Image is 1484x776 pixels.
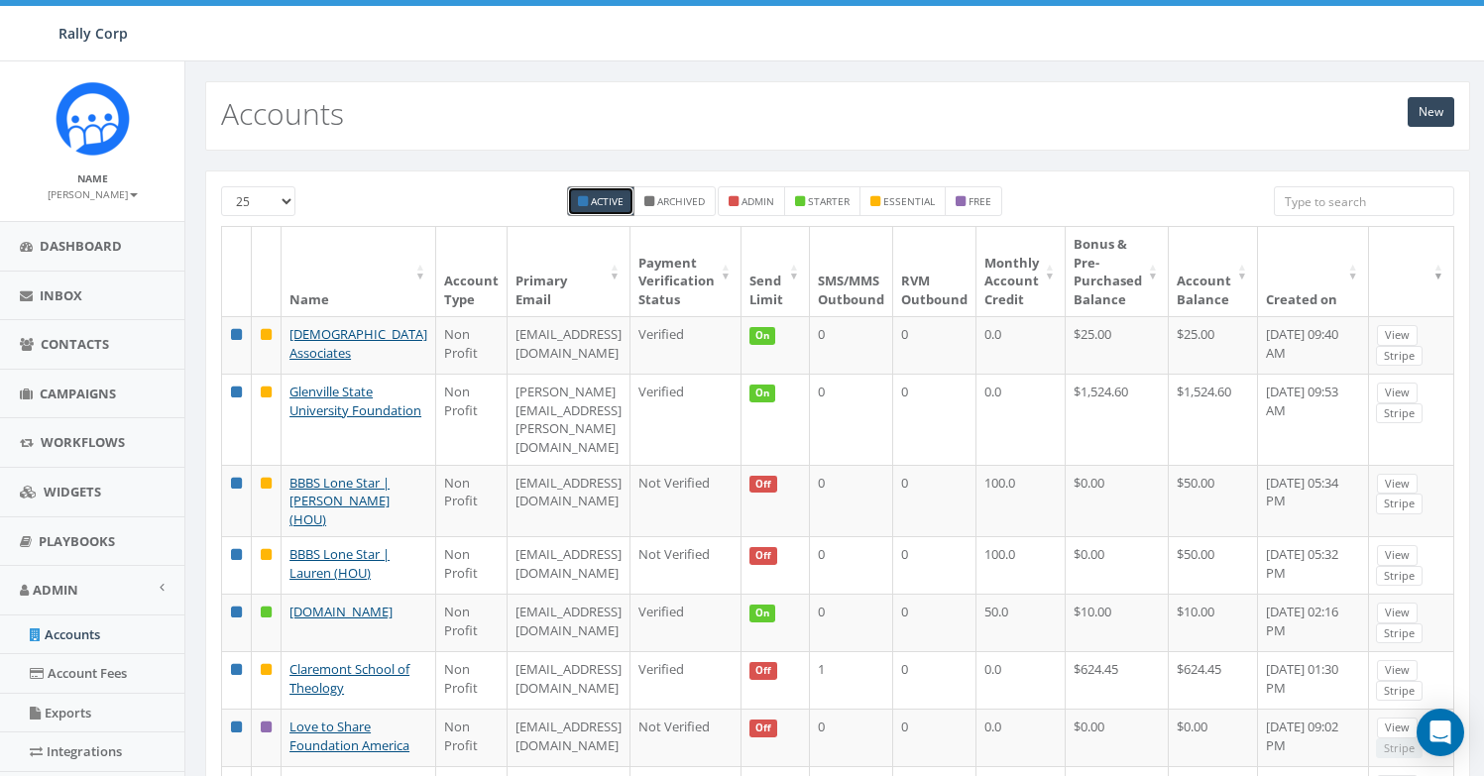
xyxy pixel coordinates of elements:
[893,709,976,766] td: 0
[893,374,976,464] td: 0
[810,651,893,709] td: 1
[810,316,893,374] td: 0
[1258,709,1369,766] td: [DATE] 09:02 PM
[289,660,409,697] a: Claremont School of Theology
[893,316,976,374] td: 0
[810,594,893,651] td: 0
[1376,681,1423,702] a: Stripe
[749,476,777,494] span: Off
[742,227,810,316] th: Send Limit: activate to sort column ascending
[1169,536,1258,594] td: $50.00
[289,325,427,362] a: [DEMOGRAPHIC_DATA] Associates
[630,465,742,537] td: Not Verified
[436,374,508,464] td: Non Profit
[1258,594,1369,651] td: [DATE] 02:16 PM
[508,465,630,537] td: [EMAIL_ADDRESS][DOMAIN_NAME]
[508,227,630,316] th: Primary Email : activate to sort column ascending
[1258,316,1369,374] td: [DATE] 09:40 AM
[810,465,893,537] td: 0
[976,651,1066,709] td: 0.0
[1258,465,1369,537] td: [DATE] 05:34 PM
[40,385,116,402] span: Campaigns
[630,536,742,594] td: Not Verified
[630,316,742,374] td: Verified
[1376,403,1423,424] a: Stripe
[749,547,777,565] span: Off
[1169,651,1258,709] td: $624.45
[810,227,893,316] th: SMS/MMS Outbound
[1066,316,1169,374] td: $25.00
[591,194,624,208] small: Active
[1066,536,1169,594] td: $0.00
[436,594,508,651] td: Non Profit
[749,605,775,622] span: On
[976,465,1066,537] td: 100.0
[1258,651,1369,709] td: [DATE] 01:30 PM
[1377,603,1418,623] a: View
[976,227,1066,316] th: Monthly Account Credit: activate to sort column ascending
[1377,325,1418,346] a: View
[1066,374,1169,464] td: $1,524.60
[749,385,775,402] span: On
[630,709,742,766] td: Not Verified
[48,187,138,201] small: [PERSON_NAME]
[893,465,976,537] td: 0
[630,374,742,464] td: Verified
[1169,227,1258,316] th: Account Balance: activate to sort column ascending
[436,465,508,537] td: Non Profit
[1377,474,1418,495] a: View
[1169,316,1258,374] td: $25.00
[40,237,122,255] span: Dashboard
[1377,660,1418,681] a: View
[1066,594,1169,651] td: $10.00
[893,651,976,709] td: 0
[508,316,630,374] td: [EMAIL_ADDRESS][DOMAIN_NAME]
[436,316,508,374] td: Non Profit
[749,662,777,680] span: Off
[1066,651,1169,709] td: $624.45
[508,374,630,464] td: [PERSON_NAME][EMAIL_ADDRESS][PERSON_NAME][DOMAIN_NAME]
[436,709,508,766] td: Non Profit
[1066,227,1169,316] th: Bonus &amp; Pre-Purchased Balance: activate to sort column ascending
[289,545,390,582] a: BBBS Lone Star | Lauren (HOU)
[657,194,705,208] small: Archived
[44,483,101,500] span: Widgets
[1258,536,1369,594] td: [DATE] 05:32 PM
[883,194,935,208] small: essential
[630,651,742,709] td: Verified
[77,171,108,185] small: Name
[41,433,125,451] span: Workflows
[742,194,774,208] small: admin
[33,581,78,599] span: Admin
[1376,346,1423,367] a: Stripe
[810,709,893,766] td: 0
[289,383,421,419] a: Glenville State University Foundation
[1376,494,1423,514] a: Stripe
[508,594,630,651] td: [EMAIL_ADDRESS][DOMAIN_NAME]
[893,594,976,651] td: 0
[969,194,991,208] small: free
[976,536,1066,594] td: 100.0
[1274,186,1454,216] input: Type to search
[749,327,775,345] span: On
[1169,374,1258,464] td: $1,524.60
[289,603,393,620] a: [DOMAIN_NAME]
[1376,623,1423,644] a: Stripe
[810,536,893,594] td: 0
[1169,465,1258,537] td: $50.00
[40,286,82,304] span: Inbox
[508,709,630,766] td: [EMAIL_ADDRESS][DOMAIN_NAME]
[976,594,1066,651] td: 50.0
[289,718,409,754] a: Love to Share Foundation America
[630,227,742,316] th: Payment Verification Status : activate to sort column ascending
[1169,594,1258,651] td: $10.00
[39,532,115,550] span: Playbooks
[48,184,138,202] a: [PERSON_NAME]
[508,651,630,709] td: [EMAIL_ADDRESS][DOMAIN_NAME]
[56,81,130,156] img: Icon_1.png
[508,536,630,594] td: [EMAIL_ADDRESS][DOMAIN_NAME]
[749,720,777,737] span: Off
[630,594,742,651] td: Verified
[1417,709,1464,756] div: Open Intercom Messenger
[1066,709,1169,766] td: $0.00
